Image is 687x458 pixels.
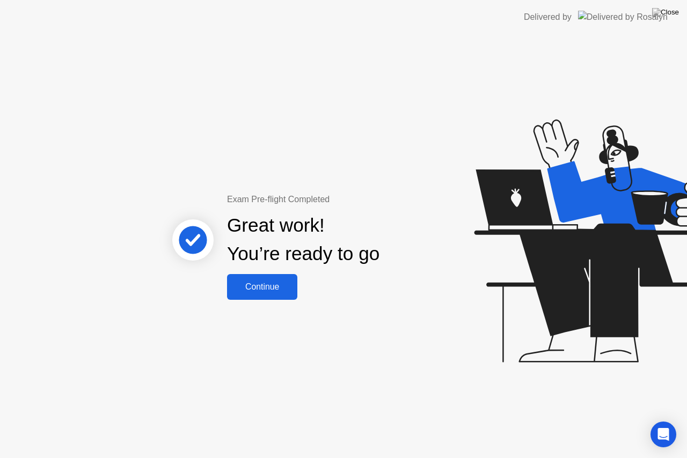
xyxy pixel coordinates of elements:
[230,282,294,292] div: Continue
[651,422,676,447] div: Open Intercom Messenger
[524,11,572,24] div: Delivered by
[578,11,668,23] img: Delivered by Rosalyn
[227,193,449,206] div: Exam Pre-flight Completed
[227,274,297,300] button: Continue
[227,211,379,268] div: Great work! You’re ready to go
[652,8,679,17] img: Close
